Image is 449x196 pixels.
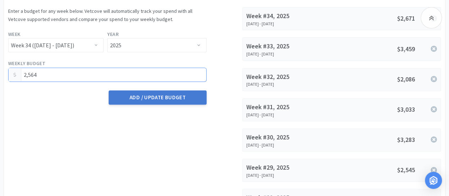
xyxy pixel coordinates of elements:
[107,30,119,38] label: Year
[246,82,330,87] div: [DATE] - [DATE]
[397,166,415,174] span: $2,545
[246,102,330,112] div: Week #31, 2025
[425,172,442,189] div: Open Intercom Messenger
[246,173,330,178] div: [DATE] - [DATE]
[397,136,415,144] span: $3,283
[246,132,330,143] div: Week #30, 2025
[397,105,415,113] span: $3,033
[8,7,207,23] p: Enter a budget for any week below. Vetcove will automatically track your spend with all Vetcove s...
[397,14,415,22] span: $2,671
[246,21,330,26] div: [DATE] - [DATE]
[246,41,330,52] div: Week #33, 2025
[8,59,45,67] label: Weekly Budget
[246,11,330,21] div: Week #34, 2025
[246,143,330,148] div: [DATE] - [DATE]
[246,112,330,117] div: [DATE] - [DATE]
[397,45,415,53] span: $3,459
[246,72,330,82] div: Week #32, 2025
[246,163,330,173] div: Week #29, 2025
[246,52,330,57] div: [DATE] - [DATE]
[8,30,21,38] label: Week
[109,90,206,105] button: Add / Update Budget
[397,75,415,83] span: $2,086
